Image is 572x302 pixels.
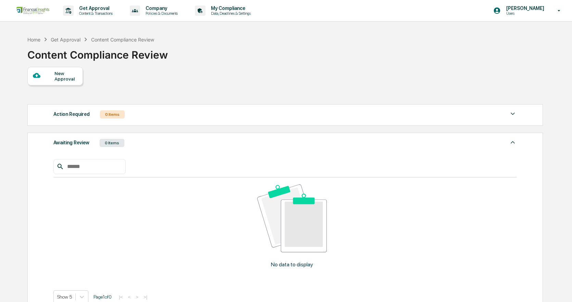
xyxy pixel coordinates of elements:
[140,11,181,16] p: Policies & Documents
[501,5,548,11] p: [PERSON_NAME]
[91,37,154,43] div: Content Compliance Review
[100,139,124,147] div: 0 Items
[509,138,517,146] img: caret
[206,5,254,11] p: My Compliance
[16,7,49,14] img: logo
[54,71,77,82] div: New Approval
[74,11,116,16] p: Content & Transactions
[271,261,313,268] p: No data to display
[74,5,116,11] p: Get Approval
[53,110,90,119] div: Action Required
[206,11,254,16] p: Data, Deadlines & Settings
[134,294,140,300] button: >
[550,279,569,298] iframe: Open customer support
[501,11,548,16] p: Users
[100,110,125,119] div: 0 Items
[141,294,149,300] button: >|
[27,43,168,61] div: Content Compliance Review
[257,184,327,252] img: No data
[509,110,517,118] img: caret
[126,294,133,300] button: <
[117,294,125,300] button: |<
[140,5,181,11] p: Company
[51,37,80,43] div: Get Approval
[94,294,112,300] span: Page 1 of 0
[27,37,40,43] div: Home
[53,138,89,147] div: Awaiting Review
